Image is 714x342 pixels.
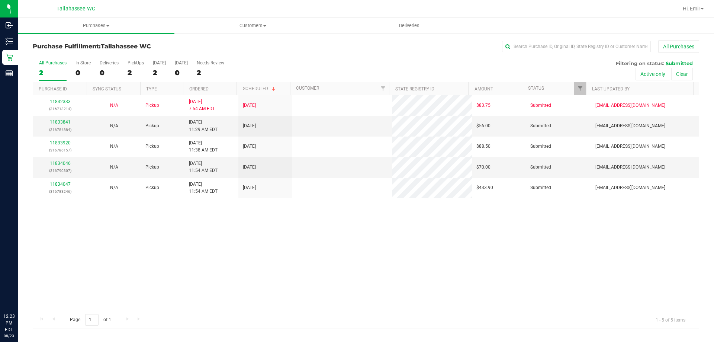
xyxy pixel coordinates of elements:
[128,68,144,77] div: 2
[50,119,71,125] a: 11833841
[110,144,118,149] span: Not Applicable
[50,99,71,104] a: 11832333
[110,164,118,170] span: Not Applicable
[592,86,630,92] a: Last Updated By
[595,143,665,150] span: [EMAIL_ADDRESS][DOMAIN_NAME]
[530,102,551,109] span: Submitted
[101,43,151,50] span: Tallahassee WC
[243,122,256,130] span: [DATE]
[33,43,255,50] h3: Purchase Fulfillment:
[189,98,215,112] span: [DATE] 7:54 AM EDT
[683,6,700,12] span: Hi, Emi!
[75,60,91,65] div: In Store
[39,86,67,92] a: Purchase ID
[175,22,331,29] span: Customers
[75,68,91,77] div: 0
[650,314,691,325] span: 1 - 5 of 5 items
[6,22,13,29] inline-svg: Inbound
[331,18,488,33] a: Deliveries
[153,60,166,65] div: [DATE]
[528,86,544,91] a: Status
[595,164,665,171] span: [EMAIL_ADDRESS][DOMAIN_NAME]
[476,102,491,109] span: $83.75
[38,147,83,154] p: (316786157)
[296,86,319,91] a: Customer
[175,60,188,65] div: [DATE]
[39,60,67,65] div: All Purchases
[243,164,256,171] span: [DATE]
[38,105,83,112] p: (316713214)
[636,68,670,80] button: Active only
[476,143,491,150] span: $88.50
[110,103,118,108] span: Not Applicable
[18,22,174,29] span: Purchases
[146,86,157,92] a: Type
[502,41,651,52] input: Search Purchase ID, Original ID, State Registry ID or Customer Name...
[145,164,159,171] span: Pickup
[243,86,277,91] a: Scheduled
[595,102,665,109] span: [EMAIL_ADDRESS][DOMAIN_NAME]
[100,60,119,65] div: Deliveries
[189,86,209,92] a: Ordered
[197,60,224,65] div: Needs Review
[145,122,159,130] span: Pickup
[38,167,83,174] p: (316790307)
[6,38,13,45] inline-svg: Inventory
[93,86,121,92] a: Sync Status
[18,18,174,33] a: Purchases
[110,122,118,130] button: N/A
[7,282,30,305] iframe: Resource center
[574,82,586,95] a: Filter
[595,122,665,130] span: [EMAIL_ADDRESS][DOMAIN_NAME]
[389,22,430,29] span: Deliveries
[197,68,224,77] div: 2
[110,143,118,150] button: N/A
[530,143,551,150] span: Submitted
[243,102,256,109] span: [DATE]
[110,184,118,191] button: N/A
[189,160,218,174] span: [DATE] 11:54 AM EDT
[377,82,389,95] a: Filter
[476,122,491,130] span: $56.00
[616,60,664,66] span: Filtering on status:
[145,102,159,109] span: Pickup
[174,18,331,33] a: Customers
[243,184,256,191] span: [DATE]
[175,68,188,77] div: 0
[530,122,551,130] span: Submitted
[6,54,13,61] inline-svg: Retail
[50,161,71,166] a: 11834046
[666,60,693,66] span: Submitted
[64,314,117,326] span: Page of 1
[128,60,144,65] div: PickUps
[38,188,83,195] p: (316783246)
[189,119,218,133] span: [DATE] 11:29 AM EDT
[153,68,166,77] div: 2
[671,68,693,80] button: Clear
[6,70,13,77] inline-svg: Reports
[110,123,118,128] span: Not Applicable
[476,164,491,171] span: $70.00
[476,184,493,191] span: $433.90
[243,143,256,150] span: [DATE]
[110,164,118,171] button: N/A
[50,182,71,187] a: 11834047
[530,184,551,191] span: Submitted
[110,185,118,190] span: Not Applicable
[595,184,665,191] span: [EMAIL_ADDRESS][DOMAIN_NAME]
[658,40,699,53] button: All Purchases
[189,140,218,154] span: [DATE] 11:38 AM EDT
[3,313,15,333] p: 12:23 PM EDT
[145,184,159,191] span: Pickup
[39,68,67,77] div: 2
[145,143,159,150] span: Pickup
[110,102,118,109] button: N/A
[475,86,493,92] a: Amount
[395,86,434,92] a: State Registry ID
[189,181,218,195] span: [DATE] 11:54 AM EDT
[38,126,83,133] p: (316784884)
[57,6,95,12] span: Tallahassee WC
[85,314,99,326] input: 1
[3,333,15,339] p: 08/23
[530,164,551,171] span: Submitted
